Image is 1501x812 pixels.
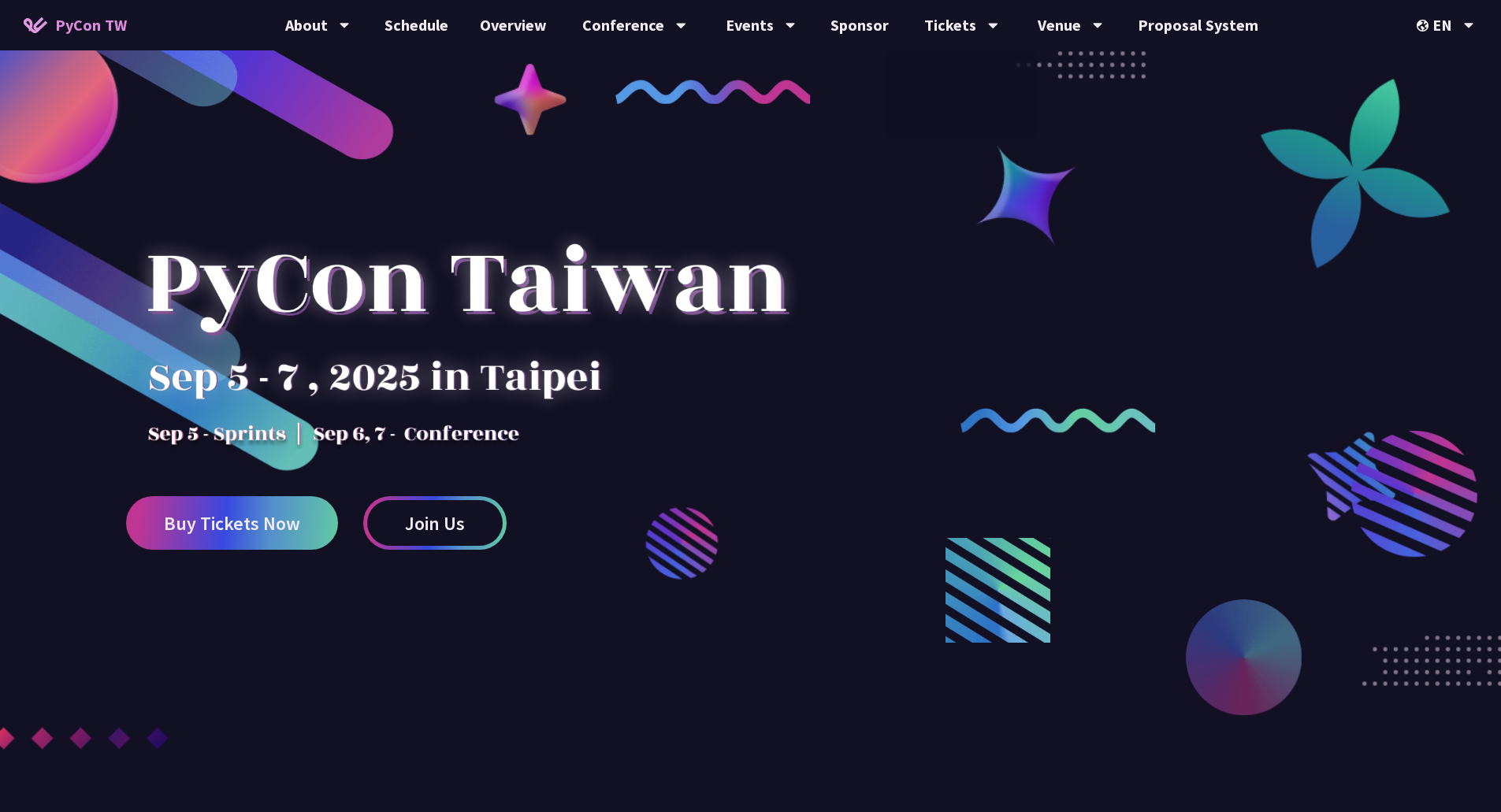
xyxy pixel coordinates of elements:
span: Buy Tickets Now [164,514,300,533]
a: Join Us [363,496,507,550]
span: Join Us [405,514,465,533]
img: Home icon of PyCon TW 2025 [24,17,47,33]
a: PyCon TW [8,6,143,45]
img: curly-2.e802c9f.png [960,408,1156,432]
img: curly-1.ebdbada.png [615,80,811,104]
span: PyCon TW [55,13,127,37]
img: Locale Icon [1417,20,1432,32]
a: Buy Tickets Now [126,496,338,550]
